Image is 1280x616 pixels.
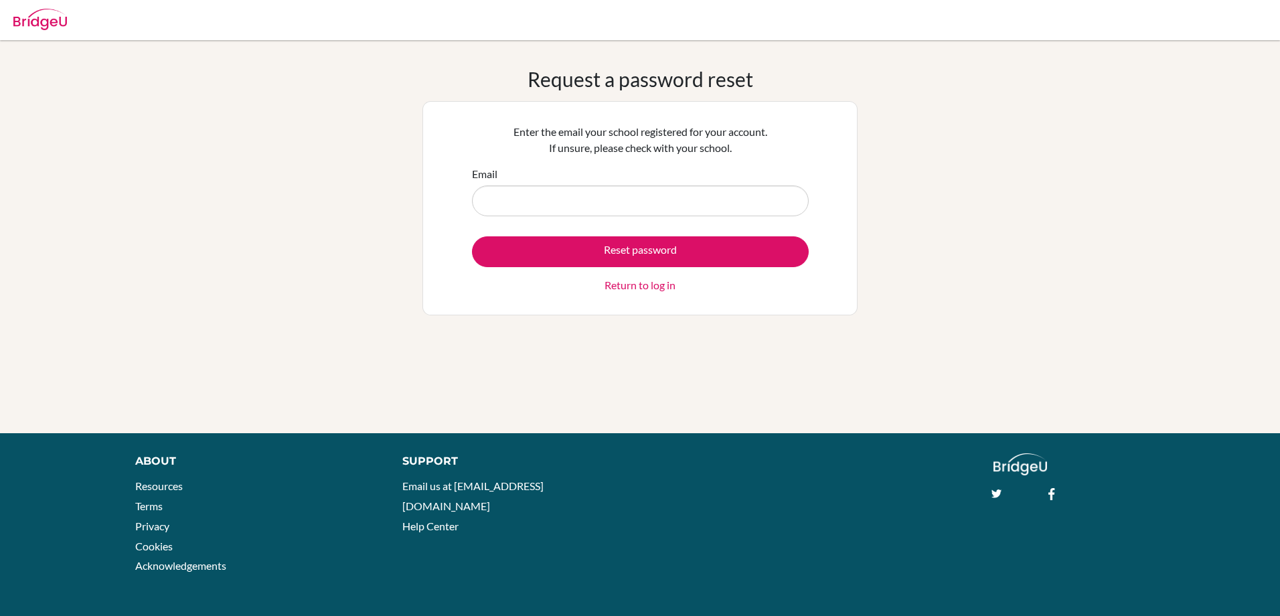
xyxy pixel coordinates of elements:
h1: Request a password reset [528,67,753,91]
a: Acknowledgements [135,559,226,572]
label: Email [472,166,497,182]
a: Privacy [135,520,169,532]
div: Support [402,453,624,469]
p: Enter the email your school registered for your account. If unsure, please check with your school. [472,124,809,156]
a: Help Center [402,520,459,532]
a: Return to log in [605,277,675,293]
button: Reset password [472,236,809,267]
a: Resources [135,479,183,492]
a: Cookies [135,540,173,552]
div: About [135,453,373,469]
a: Terms [135,499,163,512]
a: Email us at [EMAIL_ADDRESS][DOMAIN_NAME] [402,479,544,512]
img: logo_white@2x-f4f0deed5e89b7ecb1c2cc34c3e3d731f90f0f143d5ea2071677605dd97b5244.png [993,453,1048,475]
img: Bridge-U [13,9,67,30]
